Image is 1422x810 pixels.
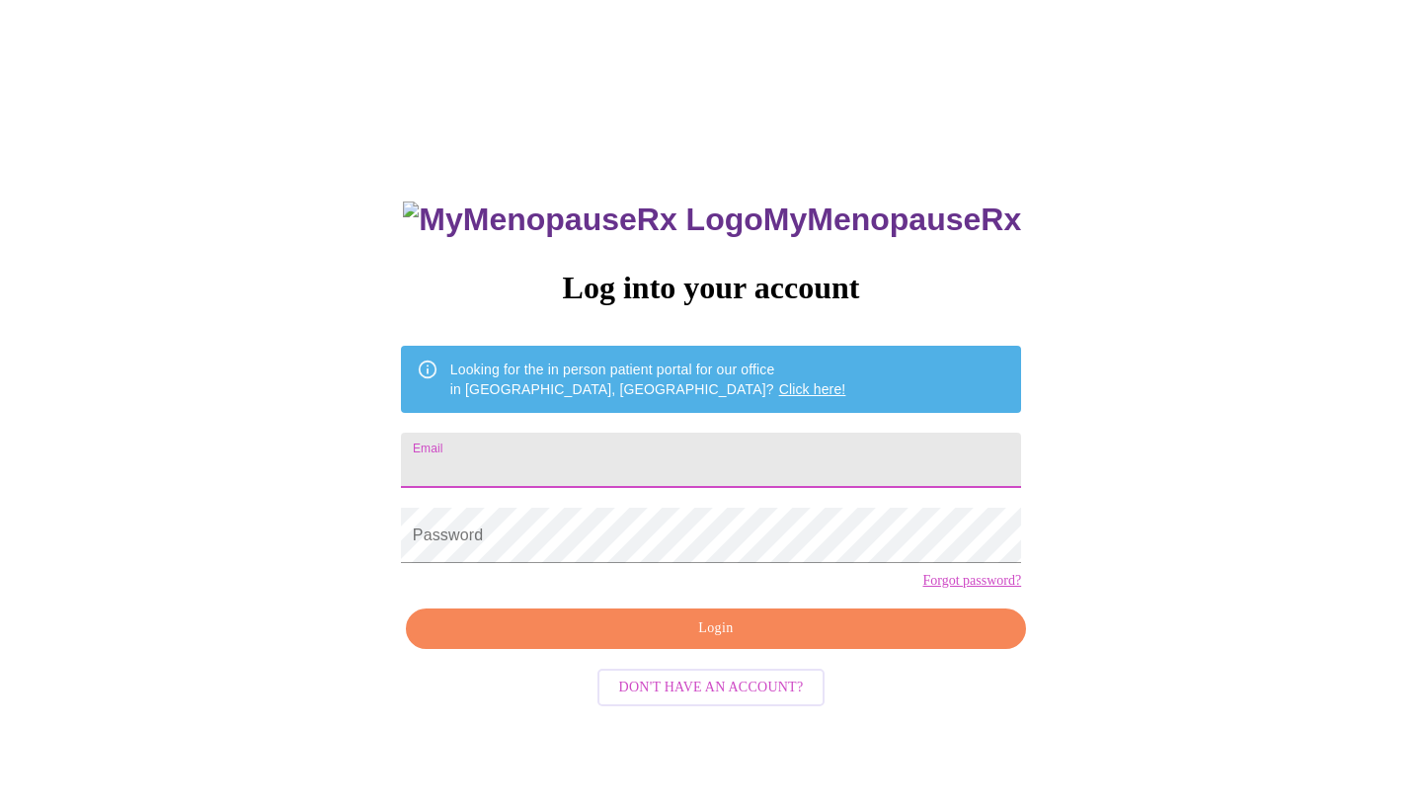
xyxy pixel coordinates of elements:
a: Don't have an account? [592,677,830,693]
h3: MyMenopauseRx [403,202,1021,238]
a: Click here! [779,381,846,397]
img: MyMenopauseRx Logo [403,202,762,238]
button: Login [406,608,1026,649]
span: Login [429,616,1003,641]
a: Forgot password? [922,573,1021,589]
button: Don't have an account? [597,669,826,707]
h3: Log into your account [401,270,1021,306]
span: Don't have an account? [619,676,804,700]
div: Looking for the in person patient portal for our office in [GEOGRAPHIC_DATA], [GEOGRAPHIC_DATA]? [450,352,846,407]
